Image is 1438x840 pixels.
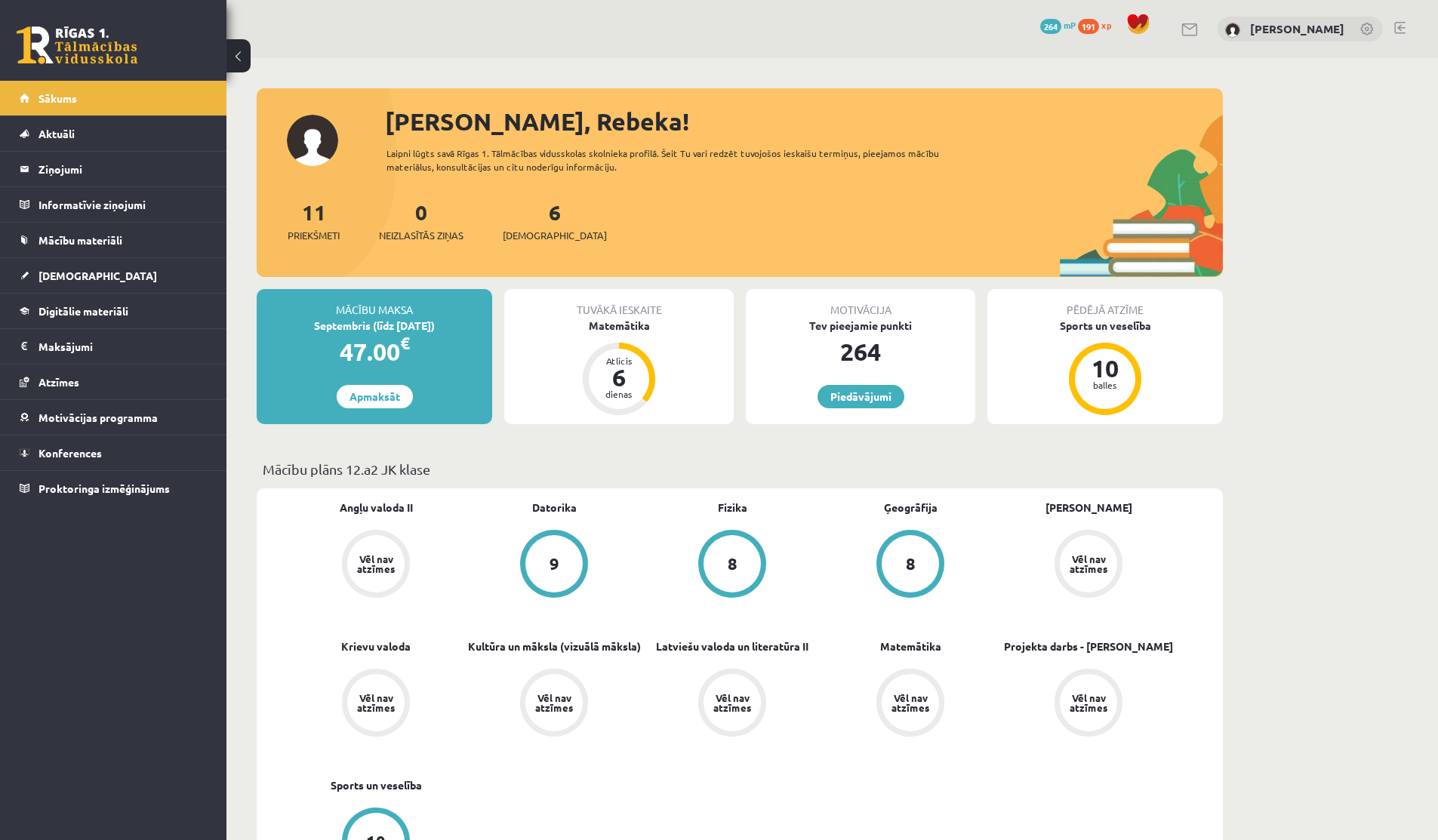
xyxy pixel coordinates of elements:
[889,693,931,712] div: Vēl nav atzīmes
[385,103,1223,140] div: [PERSON_NAME], Rebeka!
[821,530,999,601] a: 8
[596,365,642,389] div: 6
[340,500,413,515] a: Angļu valoda II
[1078,19,1099,34] span: 191
[20,471,208,506] a: Proktoringa izmēģinājums
[711,693,753,712] div: Vēl nav atzīmes
[288,228,340,243] span: Priekšmeti
[38,127,75,140] span: Aktuāli
[643,530,821,601] a: 8
[257,318,492,334] div: Septembris (līdz [DATE])
[379,228,463,243] span: Neizlasītās ziņas
[17,26,137,64] a: Rīgas 1. Tālmācības vidusskola
[20,365,208,399] a: Atzīmes
[550,555,559,572] div: 9
[465,669,643,740] a: Vēl nav atzīmes
[287,669,465,740] a: Vēl nav atzīmes
[906,555,916,572] div: 8
[746,289,975,318] div: Motivācija
[1040,19,1061,34] span: 264
[821,669,999,740] a: Vēl nav atzīmes
[504,318,734,334] div: Matemātika
[20,329,208,364] a: Maksājumi
[355,693,397,712] div: Vēl nav atzīmes
[20,294,208,328] a: Digitālie materiāli
[987,289,1223,318] div: Pēdējā atzīme
[38,411,158,424] span: Motivācijas programma
[20,187,208,222] a: Informatīvie ziņojumi
[38,482,170,495] span: Proktoringa izmēģinājums
[1067,554,1110,574] div: Vēl nav atzīmes
[1040,19,1076,31] a: 264 mP
[1064,19,1076,31] span: mP
[341,638,411,654] a: Krievu valoda
[38,375,79,389] span: Atzīmes
[331,777,422,793] a: Sports un veselība
[257,334,492,370] div: 47.00
[263,459,1217,479] p: Mācību plāns 12.a2 JK klase
[503,228,607,243] span: [DEMOGRAPHIC_DATA]
[20,435,208,470] a: Konferences
[38,446,102,460] span: Konferences
[1225,23,1240,38] img: Rebeka Trofimova
[999,669,1178,740] a: Vēl nav atzīmes
[465,530,643,601] a: 9
[532,500,577,515] a: Datorika
[38,91,77,105] span: Sākums
[818,385,904,408] a: Piedāvājumi
[20,400,208,435] a: Motivācijas programma
[379,198,463,243] a: 0Neizlasītās ziņas
[504,318,734,417] a: Matemātika Atlicis 6 dienas
[503,198,607,243] a: 6[DEMOGRAPHIC_DATA]
[1045,500,1132,515] a: [PERSON_NAME]
[38,304,128,318] span: Digitālie materiāli
[288,198,340,243] a: 11Priekšmeti
[718,500,747,515] a: Fizika
[746,318,975,334] div: Tev pieejamie punkti
[643,669,821,740] a: Vēl nav atzīmes
[1004,638,1173,654] a: Projekta darbs - [PERSON_NAME]
[746,334,975,370] div: 264
[728,555,737,572] div: 8
[987,318,1223,334] div: Sports un veselība
[1078,19,1119,31] a: 191 xp
[1067,693,1110,712] div: Vēl nav atzīmes
[533,693,575,712] div: Vēl nav atzīmes
[287,530,465,601] a: Vēl nav atzīmes
[20,223,208,257] a: Mācību materiāli
[386,146,966,174] div: Laipni lūgts savā Rīgas 1. Tālmācības vidusskolas skolnieka profilā. Šeit Tu vari redzēt tuvojošo...
[257,289,492,318] div: Mācību maksa
[880,638,941,654] a: Matemātika
[38,152,208,186] legend: Ziņojumi
[38,233,122,247] span: Mācību materiāli
[337,385,413,408] a: Apmaksāt
[1101,19,1111,31] span: xp
[38,187,208,222] legend: Informatīvie ziņojumi
[1082,380,1128,389] div: balles
[468,638,641,654] a: Kultūra un māksla (vizuālā māksla)
[20,258,208,293] a: [DEMOGRAPHIC_DATA]
[1082,356,1128,380] div: 10
[38,269,157,282] span: [DEMOGRAPHIC_DATA]
[38,329,208,364] legend: Maksājumi
[20,152,208,186] a: Ziņojumi
[20,116,208,151] a: Aktuāli
[987,318,1223,417] a: Sports un veselība 10 balles
[884,500,938,515] a: Ģeogrāfija
[656,638,808,654] a: Latviešu valoda un literatūra II
[504,289,734,318] div: Tuvākā ieskaite
[20,81,208,115] a: Sākums
[596,356,642,365] div: Atlicis
[355,554,397,574] div: Vēl nav atzīmes
[999,530,1178,601] a: Vēl nav atzīmes
[400,332,410,354] span: €
[1250,21,1344,36] a: [PERSON_NAME]
[596,389,642,398] div: dienas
